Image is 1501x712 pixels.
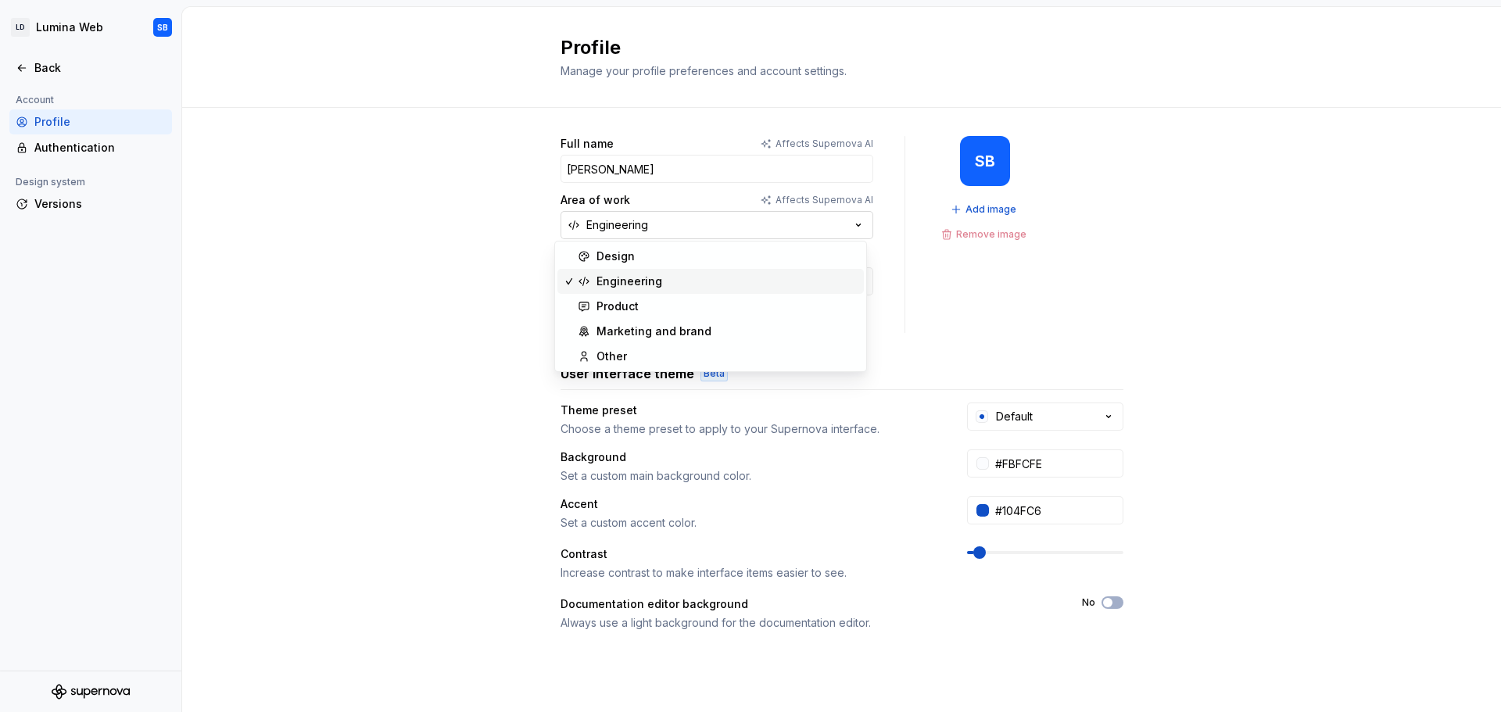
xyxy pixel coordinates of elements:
[586,217,648,233] div: Engineering
[34,196,166,212] div: Versions
[3,10,178,45] button: LDLumina WebSB
[996,409,1033,424] div: Default
[561,449,939,465] div: Background
[9,91,60,109] div: Account
[157,21,168,34] div: SB
[561,565,939,581] div: Increase contrast to make interface items easier to see.
[561,596,1054,612] div: Documentation editor background
[596,249,635,264] div: Design
[561,192,630,208] label: Area of work
[561,136,614,152] label: Full name
[989,496,1123,524] input: #104FC6
[965,203,1016,216] span: Add image
[34,114,166,130] div: Profile
[9,173,91,191] div: Design system
[561,546,939,562] div: Contrast
[967,403,1123,431] button: Default
[561,468,939,484] div: Set a custom main background color.
[561,35,1105,60] h2: Profile
[989,449,1123,478] input: #FFFFFF
[34,60,166,76] div: Back
[596,299,639,314] div: Product
[975,155,995,167] div: SB
[11,18,30,37] div: LD
[561,515,939,531] div: Set a custom accent color.
[1082,596,1095,609] label: No
[596,324,711,339] div: Marketing and brand
[776,138,873,150] p: Affects Supernova AI
[700,366,728,381] div: Beta
[561,64,847,77] span: Manage your profile preferences and account settings.
[596,274,662,289] div: Engineering
[946,199,1023,220] button: Add image
[9,191,172,216] a: Versions
[561,496,939,512] div: Accent
[9,109,172,134] a: Profile
[561,615,1054,631] div: Always use a light background for the documentation editor.
[776,194,873,206] p: Affects Supernova AI
[34,140,166,156] div: Authentication
[9,135,172,160] a: Authentication
[36,20,103,35] div: Lumina Web
[561,421,939,437] div: Choose a theme preset to apply to your Supernova interface.
[9,55,172,81] a: Back
[561,364,694,383] h3: User interface theme
[52,684,130,699] svg: Supernova Logo
[596,349,627,364] div: Other
[561,403,939,418] div: Theme preset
